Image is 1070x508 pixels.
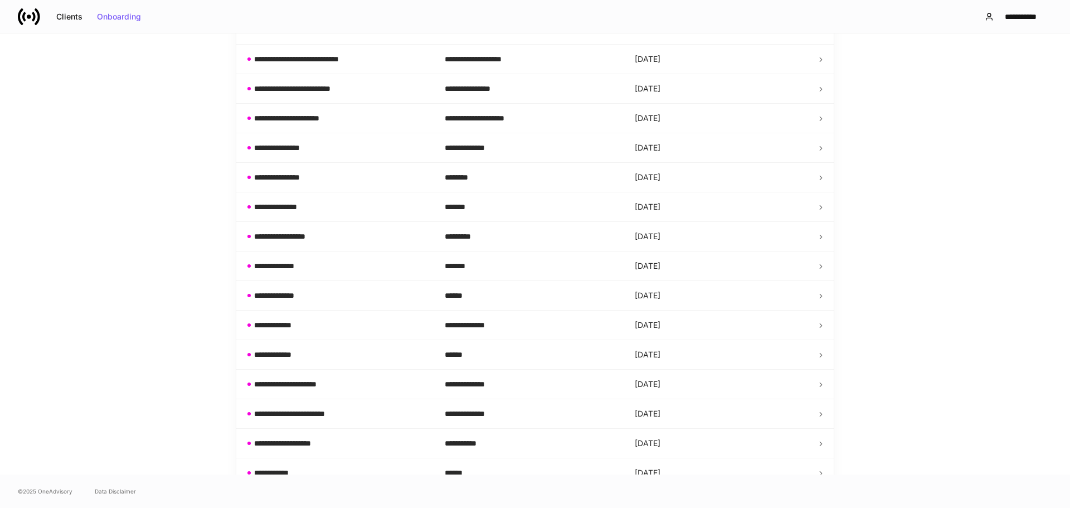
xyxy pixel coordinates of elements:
[626,192,816,222] td: [DATE]
[626,163,816,192] td: [DATE]
[626,251,816,281] td: [DATE]
[18,487,72,496] span: © 2025 OneAdvisory
[626,281,816,311] td: [DATE]
[626,222,816,251] td: [DATE]
[626,340,816,370] td: [DATE]
[626,74,816,104] td: [DATE]
[90,8,148,26] button: Onboarding
[56,13,82,21] div: Clients
[626,133,816,163] td: [DATE]
[626,370,816,399] td: [DATE]
[626,45,816,74] td: [DATE]
[626,458,816,488] td: [DATE]
[95,487,136,496] a: Data Disclaimer
[626,399,816,429] td: [DATE]
[626,311,816,340] td: [DATE]
[49,8,90,26] button: Clients
[97,13,141,21] div: Onboarding
[626,429,816,458] td: [DATE]
[626,104,816,133] td: [DATE]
